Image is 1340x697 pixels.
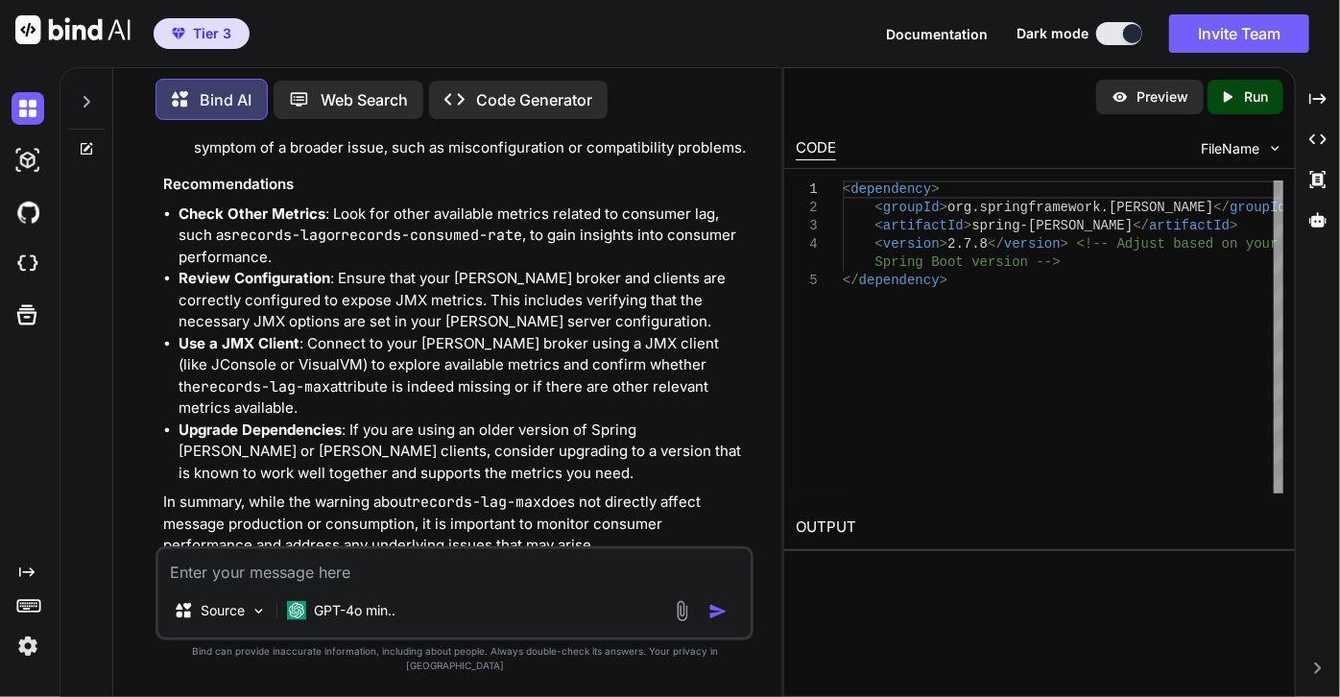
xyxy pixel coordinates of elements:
[875,200,883,215] span: <
[12,248,44,280] img: cloudideIcon
[796,217,818,235] div: 3
[476,88,592,111] p: Code Generator
[412,493,541,512] code: records-lag-max
[201,377,330,397] code: records-lag-max
[940,200,947,215] span: >
[1267,140,1283,156] img: chevron down
[964,218,971,233] span: >
[179,204,325,223] strong: Check Other Metrics
[179,333,750,420] p: : Connect to your [PERSON_NAME] broker using a JMX client (like JConsole or VisualVM) to explore ...
[1134,218,1150,233] span: </
[201,601,245,620] p: Source
[12,144,44,177] img: darkAi-studio
[179,420,750,485] p: : If you are using an older version of Spring [PERSON_NAME] or [PERSON_NAME] clients, consider up...
[1077,236,1279,252] span: <!-- Adjust based on your
[179,421,342,439] strong: Upgrade Dependencies
[886,26,988,42] span: Documentation
[12,196,44,228] img: githubDark
[1017,24,1089,43] span: Dark mode
[859,273,940,288] span: dependency
[940,236,947,252] span: >
[12,630,44,662] img: settings
[1004,236,1061,252] span: version
[875,254,1061,270] span: Spring Boot version -->
[932,181,940,197] span: >
[883,200,940,215] span: groupId
[796,272,818,290] div: 5
[796,137,836,160] div: CODE
[989,236,1005,252] span: </
[972,218,1134,233] span: spring-[PERSON_NAME]
[287,601,306,620] img: GPT-4o mini
[796,199,818,217] div: 2
[1061,236,1068,252] span: >
[314,601,395,620] p: GPT-4o min..
[163,492,750,557] p: In summary, while the warning about does not directly affect message production or consumption, i...
[883,236,940,252] span: version
[179,268,750,333] p: : Ensure that your [PERSON_NAME] broker and clients are correctly configured to expose JMX metric...
[875,236,883,252] span: <
[1169,14,1309,53] button: Invite Team
[708,602,728,621] img: icon
[1231,218,1238,233] span: >
[883,218,964,233] span: artifactId
[671,600,693,622] img: attachment
[179,269,330,287] strong: Review Configuration
[796,180,818,199] div: 1
[231,226,326,245] code: records-lag
[179,204,750,269] p: : Look for other available metrics related to consumer lag, such as or , to gain insights into co...
[843,181,850,197] span: <
[843,273,859,288] span: </
[796,235,818,253] div: 4
[851,181,932,197] span: dependency
[1137,87,1188,107] p: Preview
[154,18,250,49] button: premiumTier 3
[172,28,185,39] img: premium
[321,88,408,111] p: Web Search
[193,24,231,43] span: Tier 3
[875,218,883,233] span: <
[1231,200,1287,215] span: groupId
[200,88,251,111] p: Bind AI
[341,226,522,245] code: records-consumed-rate
[1214,200,1231,215] span: </
[156,644,754,673] p: Bind can provide inaccurate information, including about people. Always double-check its answers....
[784,505,1295,550] h2: OUTPUT
[948,200,1214,215] span: org.springframework.[PERSON_NAME]
[251,603,267,619] img: Pick Models
[15,15,131,44] img: Bind AI
[163,174,750,196] h3: Recommendations
[948,236,989,252] span: 2.7.8
[1112,88,1129,106] img: preview
[179,334,299,352] strong: Use a JMX Client
[886,24,988,44] button: Documentation
[1244,87,1268,107] p: Run
[1150,218,1231,233] span: artifactId
[1201,139,1259,158] span: FileName
[12,92,44,125] img: darkChat
[940,273,947,288] span: >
